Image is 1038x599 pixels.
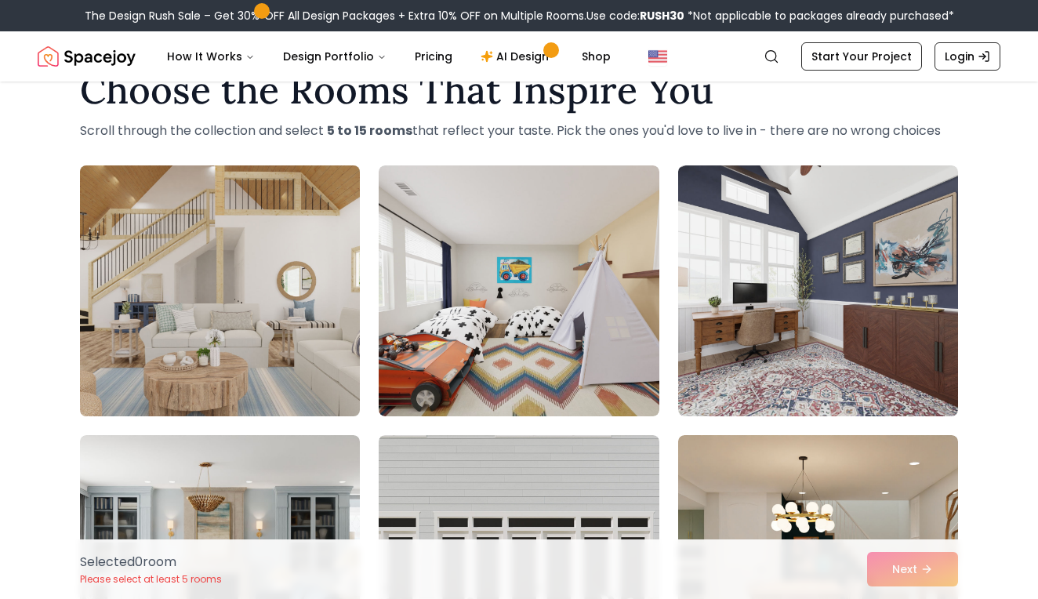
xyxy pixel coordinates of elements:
p: Please select at least 5 rooms [80,573,222,586]
div: The Design Rush Sale – Get 30% OFF All Design Packages + Extra 10% OFF on Multiple Rooms. [85,8,954,24]
nav: Main [154,41,623,72]
button: How It Works [154,41,267,72]
a: Shop [569,41,623,72]
b: RUSH30 [640,8,684,24]
img: Spacejoy Logo [38,41,136,72]
p: Scroll through the collection and select that reflect your taste. Pick the ones you'd love to liv... [80,122,958,140]
img: Room room-3 [678,165,958,416]
button: Design Portfolio [270,41,399,72]
h1: Choose the Rooms That Inspire You [80,71,958,109]
a: Pricing [402,41,465,72]
a: Spacejoy [38,41,136,72]
img: Room room-2 [379,165,659,416]
span: Use code: [586,8,684,24]
a: Start Your Project [801,42,922,71]
a: Login [935,42,1000,71]
span: *Not applicable to packages already purchased* [684,8,954,24]
img: United States [648,47,667,66]
a: AI Design [468,41,566,72]
img: Room room-1 [73,159,367,423]
p: Selected 0 room [80,553,222,572]
strong: 5 to 15 rooms [327,122,412,140]
nav: Global [38,31,1000,82]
